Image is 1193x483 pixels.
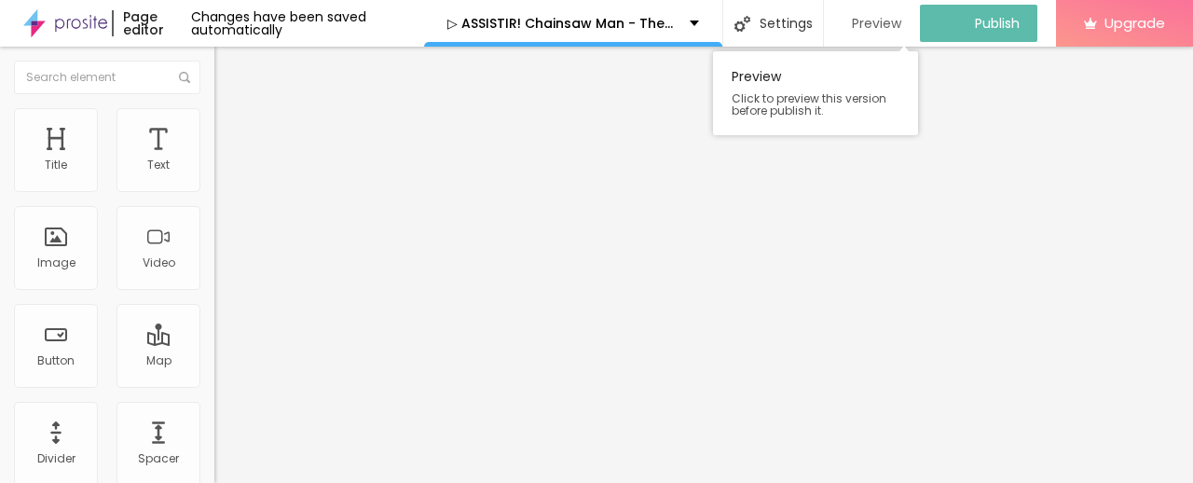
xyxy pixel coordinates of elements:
[191,10,424,36] div: Changes have been saved automatically
[147,159,170,172] div: Text
[14,61,200,94] input: Search element
[214,47,1193,483] iframe: Editor
[179,72,190,83] img: Icone
[920,5,1037,42] button: Publish
[734,16,750,32] img: Icone
[37,452,75,465] div: Divider
[112,10,191,36] div: Page editor
[1104,15,1165,31] span: Upgrade
[447,17,676,30] p: ▷ ASSISTIR! Chainsaw Man - The Movie: Reze Arc 【2025】 Filme Completo Dublaado Online
[138,452,179,465] div: Spacer
[146,354,171,367] div: Map
[824,5,920,42] button: Preview
[732,92,899,117] span: Click to preview this version before publish it.
[143,256,175,269] div: Video
[37,256,75,269] div: Image
[45,159,67,172] div: Title
[975,16,1020,31] span: Publish
[713,51,918,135] div: Preview
[37,354,75,367] div: Button
[852,16,901,31] span: Preview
